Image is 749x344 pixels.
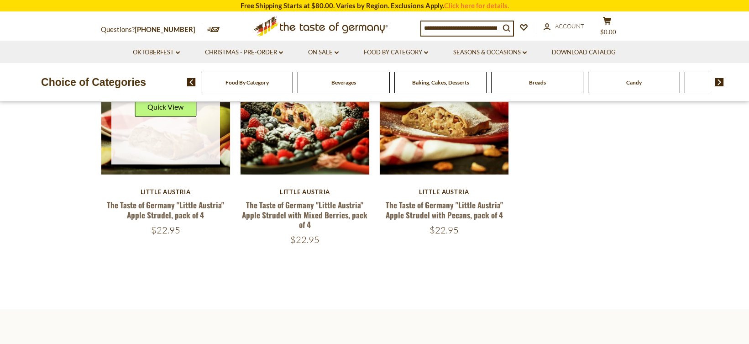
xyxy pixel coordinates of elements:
[101,45,230,175] img: The
[529,79,546,86] a: Breads
[555,22,584,30] span: Account
[308,48,339,58] a: On Sale
[290,234,320,245] span: $22.95
[594,16,621,39] button: $0.00
[205,48,283,58] a: Christmas - PRE-ORDER
[107,199,224,220] a: The Taste of Germany "Little Austria" Apple Strudel, pack of 4
[135,96,196,117] button: Quick View
[241,45,370,175] img: The
[101,188,231,196] div: little austria
[453,48,527,58] a: Seasons & Occasions
[544,21,584,32] a: Account
[240,188,370,196] div: little austria
[187,78,196,86] img: previous arrow
[715,78,724,86] img: next arrow
[379,188,509,196] div: little austria
[552,48,616,58] a: Download Catalog
[600,28,616,36] span: $0.00
[386,199,503,220] a: The Taste of Germany "Little Austria" Apple Strudel with Pecans, pack of 4
[364,48,428,58] a: Food By Category
[135,25,195,33] a: [PHONE_NUMBER]
[444,1,509,10] a: Click here for details.
[225,79,269,86] a: Food By Category
[412,79,469,86] a: Baking, Cakes, Desserts
[626,79,642,86] a: Candy
[331,79,356,86] a: Beverages
[380,45,509,175] img: The
[429,224,459,236] span: $22.95
[133,48,180,58] a: Oktoberfest
[151,224,180,236] span: $22.95
[101,24,202,36] p: Questions?
[242,199,367,230] a: The Taste of Germany "Little Austria" Apple Strudel with Mixed Berries, pack of 4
